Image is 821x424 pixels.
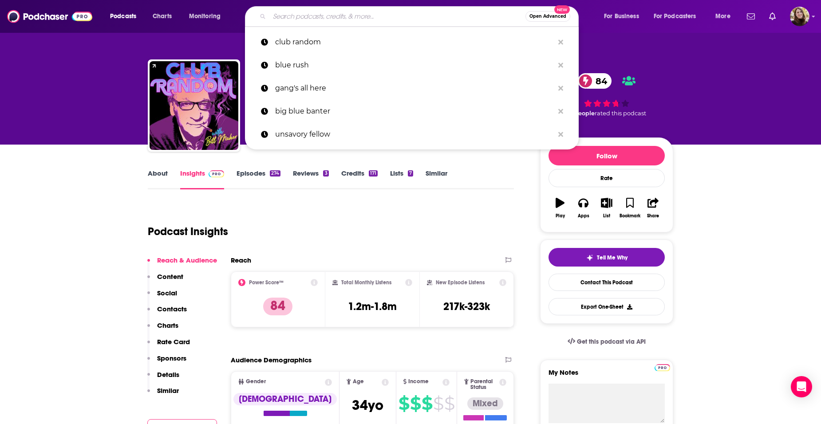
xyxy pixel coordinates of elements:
[353,379,364,385] span: Age
[245,31,579,54] a: club random
[147,9,177,24] a: Charts
[647,213,659,219] div: Share
[231,356,312,364] h2: Audience Demographics
[147,338,190,354] button: Rate Card
[269,9,525,24] input: Search podcasts, credits, & more...
[790,7,809,26] button: Show profile menu
[341,279,391,286] h2: Total Monthly Listens
[554,5,570,14] span: New
[147,354,186,370] button: Sponsors
[572,192,595,224] button: Apps
[189,10,221,23] span: Monitoring
[549,169,665,187] div: Rate
[270,170,280,177] div: 274
[426,169,447,189] a: Similar
[147,289,177,305] button: Social
[433,397,443,411] span: $
[293,169,328,189] a: Reviews3
[157,321,178,330] p: Charts
[790,7,809,26] img: User Profile
[275,123,554,146] p: unsavory fellow
[604,10,639,23] span: For Business
[7,8,92,25] img: Podchaser - Follow, Share and Rate Podcasts
[147,272,183,289] button: Content
[587,73,612,89] span: 84
[549,298,665,315] button: Export One-Sheet
[603,213,610,219] div: List
[341,169,378,189] a: Credits171
[597,254,628,261] span: Tell Me Why
[148,169,168,189] a: About
[147,321,178,338] button: Charts
[709,9,742,24] button: open menu
[549,192,572,224] button: Play
[549,146,665,165] button: Follow
[246,379,266,385] span: Gender
[560,331,653,353] a: Get this podcast via API
[180,169,224,189] a: InsightsPodchaser Pro
[233,393,337,405] div: [DEMOGRAPHIC_DATA]
[598,9,650,24] button: open menu
[147,305,187,321] button: Contacts
[408,379,429,385] span: Income
[147,256,217,272] button: Reach & Audience
[369,170,378,177] div: 171
[648,9,709,24] button: open menu
[147,370,179,387] button: Details
[275,77,554,100] p: gang's all here
[245,100,579,123] a: big blue banter
[183,9,232,24] button: open menu
[231,256,251,264] h2: Reach
[655,363,670,371] a: Pro website
[540,67,673,122] div: 84 7 peoplerated this podcast
[444,397,454,411] span: $
[275,31,554,54] p: club random
[618,192,641,224] button: Bookmark
[209,170,224,177] img: Podchaser Pro
[578,213,589,219] div: Apps
[791,376,812,397] div: Open Intercom Messenger
[153,10,172,23] span: Charts
[586,254,593,261] img: tell me why sparkle
[104,9,148,24] button: open menu
[470,379,498,390] span: Parental Status
[157,370,179,379] p: Details
[110,10,136,23] span: Podcasts
[157,338,190,346] p: Rate Card
[245,77,579,100] a: gang's all here
[157,289,177,297] p: Social
[556,213,565,219] div: Play
[275,54,554,77] p: blue rush
[410,397,421,411] span: $
[642,192,665,224] button: Share
[348,300,397,313] h3: 1.2m-1.8m
[245,123,579,146] a: unsavory fellow
[150,61,238,150] img: Club Random with Bill Maher
[790,7,809,26] span: Logged in as katiefuchs
[245,54,579,77] a: blue rush
[549,368,665,384] label: My Notes
[549,248,665,267] button: tell me why sparkleTell Me Why
[148,225,228,238] h1: Podcast Insights
[157,256,217,264] p: Reach & Audience
[715,10,730,23] span: More
[157,272,183,281] p: Content
[525,11,570,22] button: Open AdvancedNew
[263,298,292,315] p: 84
[408,170,413,177] div: 7
[352,397,383,414] span: 34 yo
[275,100,554,123] p: big blue banter
[253,6,587,27] div: Search podcasts, credits, & more...
[467,397,503,410] div: Mixed
[157,386,179,395] p: Similar
[436,279,485,286] h2: New Episode Listens
[654,10,696,23] span: For Podcasters
[157,305,187,313] p: Contacts
[578,73,612,89] a: 84
[549,274,665,291] a: Contact This Podcast
[147,386,179,403] button: Similar
[390,169,413,189] a: Lists7
[443,300,490,313] h3: 217k-323k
